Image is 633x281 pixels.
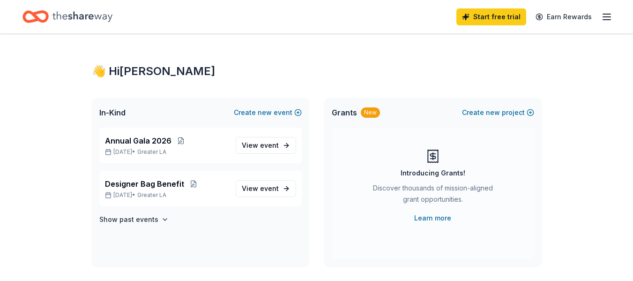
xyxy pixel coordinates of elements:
[361,107,380,118] div: New
[530,8,597,25] a: Earn Rewards
[414,213,451,224] a: Learn more
[99,214,169,225] button: Show past events
[137,191,166,199] span: Greater LA
[105,148,228,156] p: [DATE] •
[236,180,296,197] a: View event
[99,214,158,225] h4: Show past events
[260,141,279,149] span: event
[369,182,497,209] div: Discover thousands of mission-aligned grant opportunities.
[260,184,279,192] span: event
[234,107,302,118] button: Createnewevent
[236,137,296,154] a: View event
[105,135,171,146] span: Annual Gala 2026
[105,191,228,199] p: [DATE] •
[462,107,534,118] button: Createnewproject
[242,183,279,194] span: View
[258,107,272,118] span: new
[92,64,542,79] div: 👋 Hi [PERSON_NAME]
[242,140,279,151] span: View
[137,148,166,156] span: Greater LA
[332,107,357,118] span: Grants
[456,8,526,25] a: Start free trial
[22,6,112,28] a: Home
[105,178,184,190] span: Designer Bag Benefit
[486,107,500,118] span: new
[401,167,465,179] div: Introducing Grants!
[99,107,126,118] span: In-Kind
